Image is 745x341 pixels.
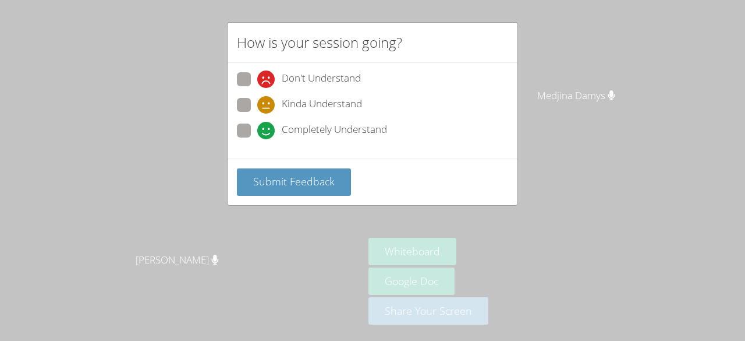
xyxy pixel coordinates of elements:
[237,32,402,53] h2: How is your session going?
[282,71,361,88] span: Don't Understand
[282,122,387,139] span: Completely Understand
[237,168,351,196] button: Submit Feedback
[253,174,335,188] span: Submit Feedback
[282,96,362,114] span: Kinda Understand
